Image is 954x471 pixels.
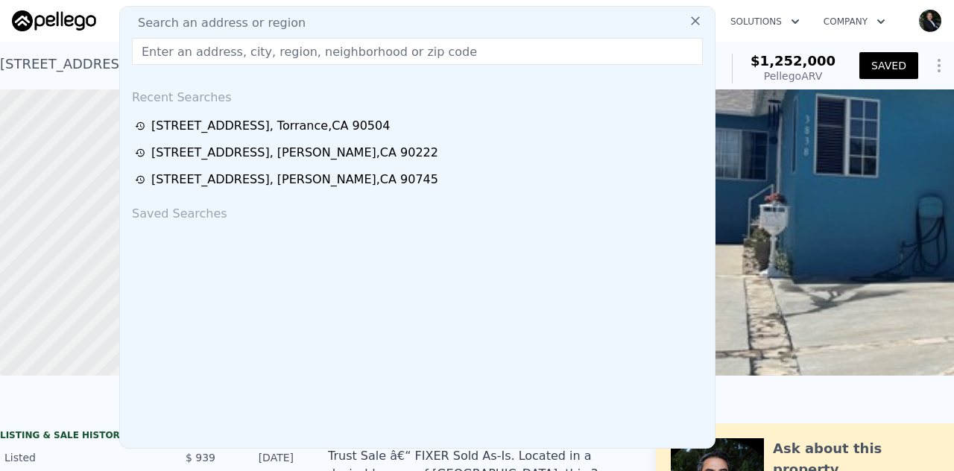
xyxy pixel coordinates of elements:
div: [STREET_ADDRESS] , [PERSON_NAME] , CA 90745 [151,171,438,189]
a: [STREET_ADDRESS], Torrance,CA 90504 [135,117,704,135]
div: Listed [4,450,137,465]
div: [DATE] [227,450,294,465]
button: SAVED [859,52,918,79]
div: Pellego ARV [751,69,835,83]
div: Recent Searches [126,77,709,113]
span: $1,252,000 [751,53,835,69]
a: [STREET_ADDRESS], [PERSON_NAME],CA 90745 [135,171,704,189]
div: [STREET_ADDRESS] , Torrance , CA 90504 [151,117,390,135]
button: Show Options [924,51,954,80]
div: [STREET_ADDRESS] , [PERSON_NAME] , CA 90222 [151,144,438,162]
input: Enter an address, city, region, neighborhood or zip code [132,38,703,65]
img: avatar [918,9,942,33]
div: Saved Searches [126,193,709,229]
a: [STREET_ADDRESS], [PERSON_NAME],CA 90222 [135,144,704,162]
span: Search an address or region [126,14,306,32]
button: Solutions [718,8,812,35]
button: Company [812,8,897,35]
img: Pellego [12,10,96,31]
span: $ 939 [186,452,215,464]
